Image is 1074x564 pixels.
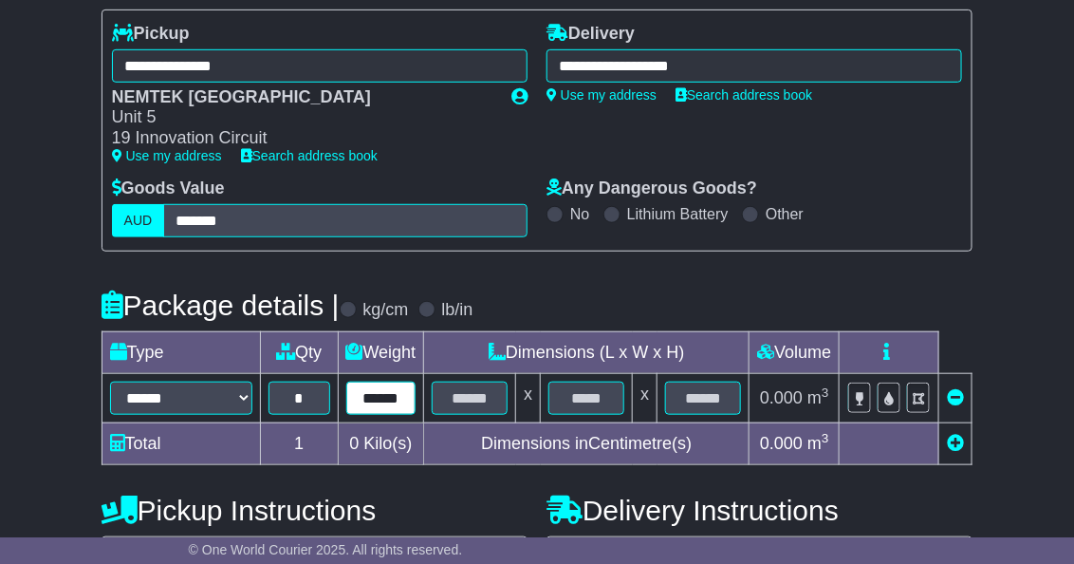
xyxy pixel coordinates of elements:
h4: Delivery Instructions [546,495,972,526]
span: 0.000 [760,434,803,453]
label: No [570,205,589,223]
label: Lithium Battery [627,205,729,223]
label: Pickup [112,24,190,45]
td: Volume [750,331,840,373]
a: Search address book [676,87,812,103]
label: kg/cm [363,300,409,321]
label: Goods Value [112,179,225,199]
a: Add new item [947,434,964,453]
sup: 3 [822,431,829,445]
a: Use my address [112,148,222,163]
td: x [633,373,657,423]
a: Use my address [546,87,657,103]
td: Dimensions in Centimetre(s) [424,423,750,464]
label: Other [766,205,804,223]
td: 1 [260,423,338,464]
label: AUD [112,204,165,237]
div: NEMTEK [GEOGRAPHIC_DATA] [112,87,492,108]
a: Remove this item [947,388,964,407]
h4: Package details | [102,290,340,321]
td: Dimensions (L x W x H) [424,331,750,373]
span: m [807,388,829,407]
span: 0 [349,434,359,453]
td: x [516,373,541,423]
div: 19 Innovation Circuit [112,128,492,149]
span: m [807,434,829,453]
a: Search address book [241,148,378,163]
td: Weight [338,331,424,373]
td: Qty [260,331,338,373]
td: Type [102,331,260,373]
label: Delivery [546,24,635,45]
label: lb/in [442,300,473,321]
h4: Pickup Instructions [102,495,528,526]
div: Unit 5 [112,107,492,128]
sup: 3 [822,385,829,400]
span: © One World Courier 2025. All rights reserved. [189,542,463,557]
td: Kilo(s) [338,423,424,464]
span: 0.000 [760,388,803,407]
td: Total [102,423,260,464]
label: Any Dangerous Goods? [546,179,757,199]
